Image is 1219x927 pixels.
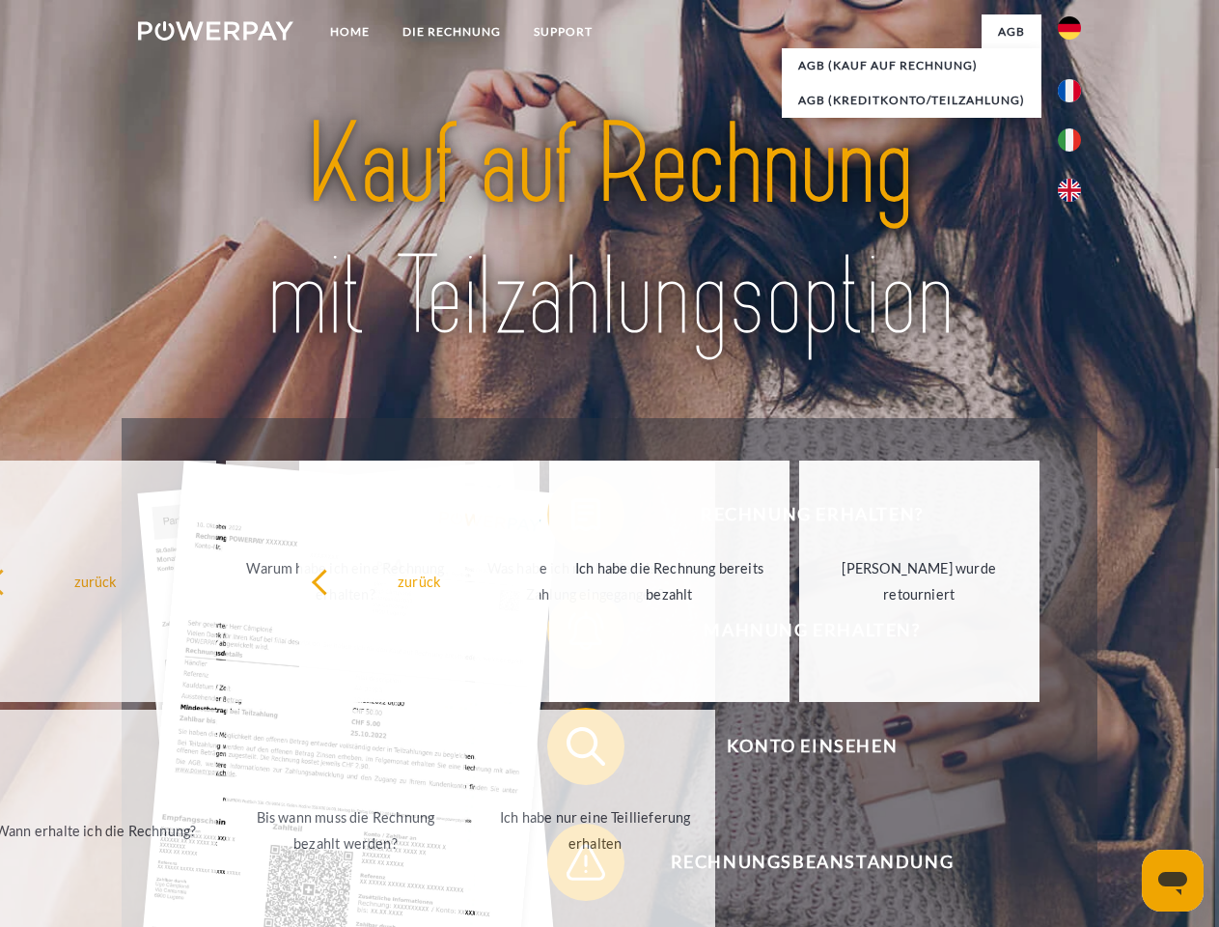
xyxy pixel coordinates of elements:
img: fr [1058,79,1081,102]
a: AGB (Kreditkonto/Teilzahlung) [782,83,1041,118]
div: Ich habe die Rechnung bereits bezahlt [561,555,778,607]
img: it [1058,128,1081,152]
div: zurück [311,568,528,594]
span: Konto einsehen [575,708,1048,785]
button: Konto einsehen [547,708,1049,785]
a: AGB (Kauf auf Rechnung) [782,48,1041,83]
img: en [1058,179,1081,202]
div: Bis wann muss die Rechnung bezahlt werden? [237,804,455,857]
div: Ich habe nur eine Teillieferung erhalten [486,804,704,857]
a: Home [314,14,386,49]
button: Rechnungsbeanstandung [547,824,1049,901]
a: DIE RECHNUNG [386,14,517,49]
iframe: Schaltfläche zum Öffnen des Messaging-Fensters [1142,850,1204,912]
span: Rechnungsbeanstandung [575,824,1048,901]
div: [PERSON_NAME] wurde retourniert [811,555,1028,607]
img: de [1058,16,1081,40]
a: agb [982,14,1041,49]
img: title-powerpay_de.svg [184,93,1035,370]
div: Warum habe ich eine Rechnung erhalten? [237,555,455,607]
a: SUPPORT [517,14,609,49]
img: logo-powerpay-white.svg [138,21,293,41]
